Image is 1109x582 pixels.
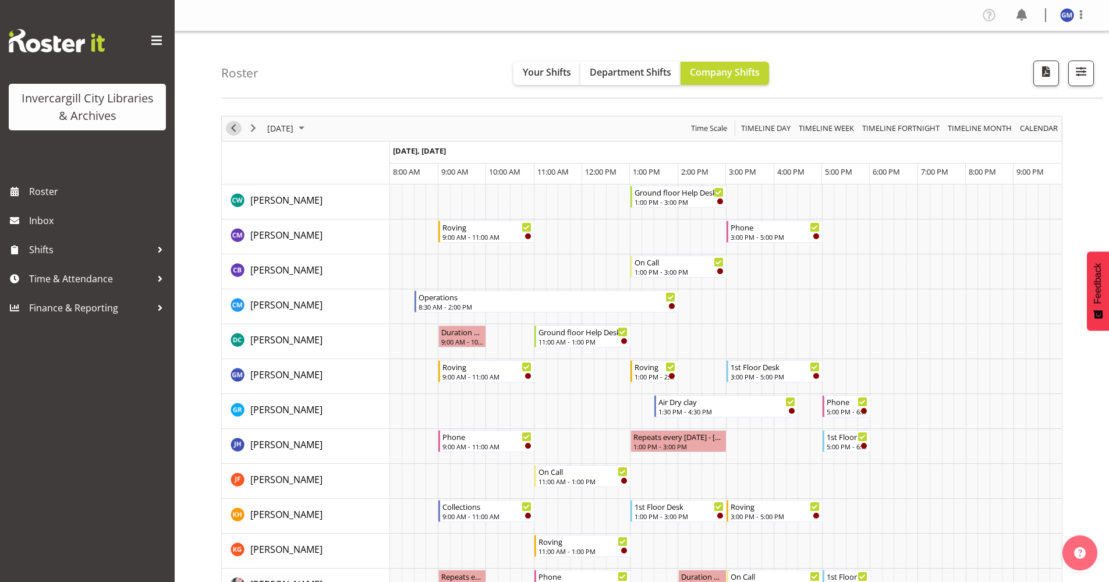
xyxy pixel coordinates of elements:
td: Chamique Mamolo resource [222,219,390,254]
div: Ground floor Help Desk [635,186,724,198]
div: 1:00 PM - 3:00 PM [635,267,724,276]
div: 9:00 AM - 11:00 AM [442,442,532,451]
div: Gabriel McKay Smith"s event - 1st Floor Desk Begin From Wednesday, October 1, 2025 at 3:00:00 PM ... [727,360,823,382]
div: 1:00 PM - 3:00 PM [633,442,724,451]
td: Chris Broad resource [222,254,390,289]
div: 11:00 AM - 1:00 PM [538,477,628,486]
div: Jillian Hunter"s event - Phone Begin From Wednesday, October 1, 2025 at 9:00:00 AM GMT+13:00 Ends... [438,430,534,452]
div: Roving [442,361,532,372]
div: On Call [538,466,628,477]
div: On Call [635,256,724,268]
div: 1:00 PM - 3:00 PM [635,512,724,521]
span: calendar [1019,121,1059,136]
span: 5:00 PM [825,166,852,177]
div: Repeats every [DATE] - [PERSON_NAME] [441,570,483,582]
div: Roving [442,221,532,233]
div: Catherine Wilson"s event - Ground floor Help Desk Begin From Wednesday, October 1, 2025 at 1:00:0... [630,186,727,208]
div: 1:00 PM - 3:00 PM [635,197,724,207]
span: 9:00 PM [1016,166,1044,177]
span: [PERSON_NAME] [250,438,323,451]
a: [PERSON_NAME] [250,298,323,312]
span: Time Scale [690,121,728,136]
span: Timeline Day [740,121,792,136]
button: October 2025 [265,121,310,136]
span: Feedback [1093,263,1103,304]
button: Timeline Day [739,121,793,136]
div: Collections [442,501,532,512]
div: 5:00 PM - 6:00 PM [827,407,867,416]
span: [PERSON_NAME] [250,508,323,521]
div: Jillian Hunter"s event - Repeats every wednesday - Jillian Hunter Begin From Wednesday, October 1... [630,430,727,452]
div: 11:00 AM - 1:00 PM [538,337,628,346]
td: Katie Greene resource [222,534,390,569]
div: Grace Roscoe-Squires"s event - Air Dry clay Begin From Wednesday, October 1, 2025 at 1:30:00 PM G... [654,395,798,417]
div: 1st Floor Desk [635,501,724,512]
button: Timeline Week [797,121,856,136]
span: 4:00 PM [777,166,805,177]
span: 10:00 AM [489,166,520,177]
button: Feedback - Show survey [1087,251,1109,331]
div: Duration 1 hours - [PERSON_NAME] [441,326,483,338]
button: Time Scale [689,121,729,136]
td: Catherine Wilson resource [222,184,390,219]
span: [PERSON_NAME] [250,333,323,346]
div: Repeats every [DATE] - [PERSON_NAME] [633,431,724,442]
div: 1:00 PM - 2:00 PM [635,372,675,381]
div: Chamique Mamolo"s event - Roving Begin From Wednesday, October 1, 2025 at 9:00:00 AM GMT+13:00 En... [438,221,534,243]
button: Download a PDF of the roster for the current day [1033,61,1059,86]
div: Katie Greene"s event - Roving Begin From Wednesday, October 1, 2025 at 11:00:00 AM GMT+13:00 Ends... [534,535,630,557]
div: 9:00 AM - 11:00 AM [442,372,532,381]
td: Jillian Hunter resource [222,429,390,464]
div: Roving [635,361,675,372]
a: [PERSON_NAME] [250,228,323,242]
div: Chris Broad"s event - On Call Begin From Wednesday, October 1, 2025 at 1:00:00 PM GMT+13:00 Ends ... [630,255,727,278]
div: Invercargill City Libraries & Archives [20,90,154,125]
span: 8:00 AM [393,166,420,177]
span: 7:00 PM [921,166,948,177]
a: [PERSON_NAME] [250,473,323,487]
a: [PERSON_NAME] [250,403,323,417]
span: Finance & Reporting [29,299,151,317]
div: Jillian Hunter"s event - 1st Floor Desk Begin From Wednesday, October 1, 2025 at 5:00:00 PM GMT+1... [823,430,870,452]
h4: Roster [221,66,258,80]
img: Rosterit website logo [9,29,105,52]
span: Shifts [29,241,151,258]
div: Gabriel McKay Smith"s event - Roving Begin From Wednesday, October 1, 2025 at 1:00:00 PM GMT+13:0... [630,360,678,382]
button: Filter Shifts [1068,61,1094,86]
div: 9:00 AM - 11:00 AM [442,512,532,521]
span: [PERSON_NAME] [250,194,323,207]
div: Grace Roscoe-Squires"s event - Phone Begin From Wednesday, October 1, 2025 at 5:00:00 PM GMT+13:0... [823,395,870,417]
span: Timeline Fortnight [861,121,941,136]
button: Next [246,121,261,136]
div: Donald Cunningham"s event - Duration 1 hours - Donald Cunningham Begin From Wednesday, October 1,... [438,325,486,347]
span: [PERSON_NAME] [250,543,323,556]
span: 3:00 PM [729,166,756,177]
span: Department Shifts [590,66,671,79]
a: [PERSON_NAME] [250,193,323,207]
span: [PERSON_NAME] [250,368,323,381]
div: Kaela Harley"s event - Collections Begin From Wednesday, October 1, 2025 at 9:00:00 AM GMT+13:00 ... [438,500,534,522]
a: [PERSON_NAME] [250,438,323,452]
div: 8:30 AM - 2:00 PM [419,302,675,311]
div: Operations [419,291,675,303]
button: Fortnight [860,121,942,136]
div: 11:00 AM - 1:00 PM [538,546,628,556]
span: [DATE], [DATE] [393,145,446,156]
a: [PERSON_NAME] [250,333,323,347]
td: Joanne Forbes resource [222,464,390,499]
div: Phone [442,431,532,442]
button: Department Shifts [580,62,681,85]
span: [PERSON_NAME] [250,403,323,416]
span: Company Shifts [690,66,760,79]
div: previous period [224,116,243,141]
div: 9:00 AM - 10:00 AM [441,337,483,346]
div: 1st Floor Desk [731,361,820,372]
div: Cindy Mulrooney"s event - Operations Begin From Wednesday, October 1, 2025 at 8:30:00 AM GMT+13:0... [414,290,678,313]
div: Donald Cunningham"s event - Ground floor Help Desk Begin From Wednesday, October 1, 2025 at 11:00... [534,325,630,347]
td: Gabriel McKay Smith resource [222,359,390,394]
div: 3:00 PM - 5:00 PM [731,372,820,381]
td: Grace Roscoe-Squires resource [222,394,390,429]
span: 12:00 PM [585,166,616,177]
div: Duration 1 hours - [PERSON_NAME] [681,570,723,582]
span: 6:00 PM [873,166,900,177]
